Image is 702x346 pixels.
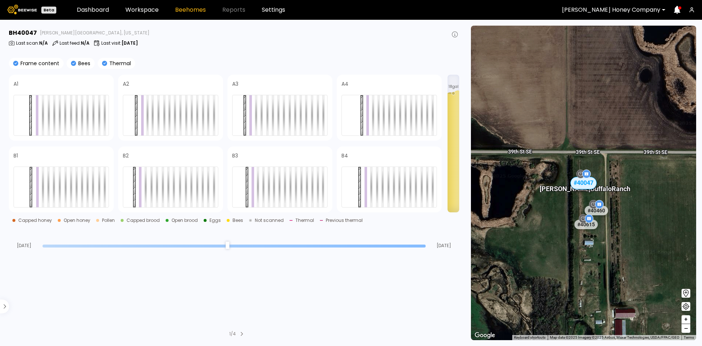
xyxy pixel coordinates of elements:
a: Settings [262,7,285,13]
span: Map data ©2025 Imagery ©2025 Airbus, Maxar Technologies, USDA/FPAC/GEO [550,335,679,339]
a: Open this area in Google Maps (opens a new window) [473,331,497,340]
h4: B2 [123,153,129,158]
p: Bees [76,61,90,66]
div: # 40047 [570,177,597,189]
div: Not scanned [255,218,284,223]
p: Frame content [18,61,59,66]
p: Thermal [107,61,131,66]
div: Bees [233,218,243,223]
h4: B1 [14,153,18,158]
button: – [682,324,690,333]
span: + [684,315,688,324]
h4: B3 [232,153,238,158]
a: Workspace [125,7,159,13]
span: Reports [222,7,245,13]
button: + [682,315,690,324]
h3: BH 40047 [9,30,37,36]
p: Last feed : [60,41,90,45]
a: Terms (opens in new tab) [684,335,694,339]
div: Beta [41,7,56,14]
h4: B4 [341,153,348,158]
span: [DATE] [9,243,39,248]
a: Dashboard [77,7,109,13]
b: N/A [39,40,48,46]
a: Beehomes [175,7,206,13]
img: Google [473,331,497,340]
p: Last visit : [101,41,138,45]
span: [PERSON_NAME][GEOGRAPHIC_DATA], [US_STATE] [40,31,150,35]
b: [DATE] [121,40,138,46]
h4: A3 [232,81,238,86]
div: Pollen [102,218,115,223]
img: Beewise logo [7,5,37,14]
h4: A2 [123,81,129,86]
span: 18 gal [449,85,458,89]
div: # 40615 [574,220,598,229]
div: Open honey [64,218,90,223]
div: Previous thermal [326,218,363,223]
p: Last scan : [16,41,48,45]
div: Thermal [295,218,314,223]
h4: A4 [341,81,348,86]
b: N/A [81,40,90,46]
div: Capped brood [127,218,160,223]
button: Keyboard shortcuts [514,335,546,340]
div: # 40460 [585,205,608,215]
div: [PERSON_NAME] Buffalo Ranch [540,177,630,192]
div: Capped honey [18,218,52,223]
div: 1 / 4 [229,331,236,337]
span: [DATE] [429,243,459,248]
div: Open brood [171,218,198,223]
div: Eggs [210,218,221,223]
h4: A1 [14,81,18,86]
span: – [684,324,688,333]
